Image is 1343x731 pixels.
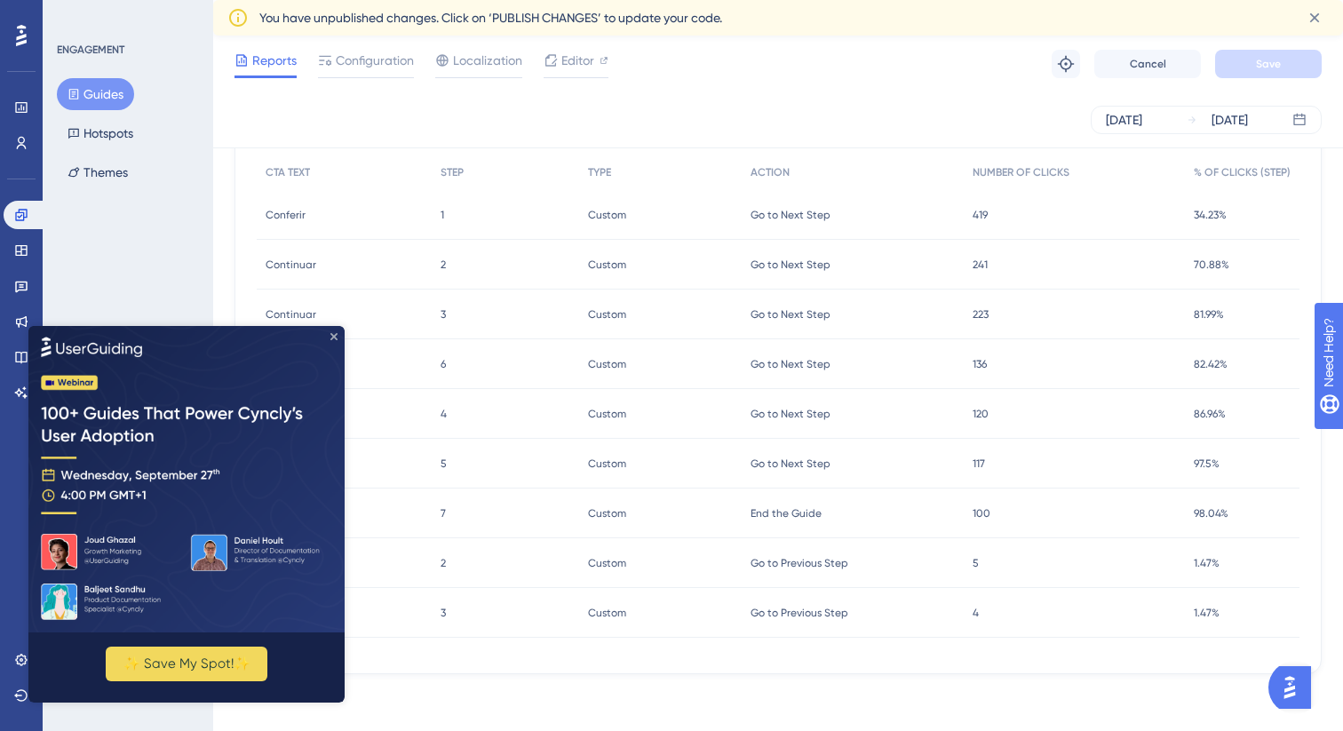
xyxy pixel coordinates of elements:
[57,117,144,149] button: Hotspots
[1194,556,1220,570] span: 1.47%
[1194,506,1228,520] span: 98.04%
[1194,357,1228,371] span: 82.42%
[588,165,611,179] span: TYPE
[1268,661,1322,714] iframe: UserGuiding AI Assistant Launcher
[266,258,316,272] span: Continuar
[1194,407,1226,421] span: 86.96%
[1130,57,1166,71] span: Cancel
[751,407,830,421] span: Go to Next Step
[302,7,309,14] div: Close Preview
[973,556,979,570] span: 5
[588,457,626,471] span: Custom
[42,4,111,26] span: Need Help?
[1194,457,1220,471] span: 97.5%
[441,208,444,222] span: 1
[973,457,985,471] span: 117
[751,506,822,520] span: End the Guide
[751,357,830,371] span: Go to Next Step
[441,556,446,570] span: 2
[1194,307,1224,322] span: 81.99%
[441,258,446,272] span: 2
[1194,258,1229,272] span: 70.88%
[1215,50,1322,78] button: Save
[252,50,297,71] span: Reports
[441,357,446,371] span: 6
[973,208,988,222] span: 419
[1194,165,1291,179] span: % OF CLICKS (STEP)
[973,407,989,421] span: 120
[751,165,790,179] span: ACTION
[1194,606,1220,620] span: 1.47%
[751,208,830,222] span: Go to Next Step
[441,606,446,620] span: 3
[751,457,830,471] span: Go to Next Step
[441,165,464,179] span: STEP
[441,506,446,520] span: 7
[751,606,848,620] span: Go to Previous Step
[77,321,239,355] button: ✨ Save My Spot!✨
[588,506,626,520] span: Custom
[266,307,316,322] span: Continuar
[751,307,830,322] span: Go to Next Step
[973,357,987,371] span: 136
[588,307,626,322] span: Custom
[336,50,414,71] span: Configuration
[57,78,134,110] button: Guides
[588,357,626,371] span: Custom
[441,307,446,322] span: 3
[973,258,988,272] span: 241
[973,506,990,520] span: 100
[973,606,979,620] span: 4
[588,258,626,272] span: Custom
[1212,109,1248,131] div: [DATE]
[588,208,626,222] span: Custom
[57,156,139,188] button: Themes
[266,208,306,222] span: Conferir
[973,307,989,322] span: 223
[1256,57,1281,71] span: Save
[1094,50,1201,78] button: Cancel
[588,556,626,570] span: Custom
[751,258,830,272] span: Go to Next Step
[588,606,626,620] span: Custom
[973,165,1069,179] span: NUMBER OF CLICKS
[453,50,522,71] span: Localization
[57,43,124,57] div: ENGAGEMENT
[441,407,447,421] span: 4
[266,165,310,179] span: CTA TEXT
[1106,109,1142,131] div: [DATE]
[1194,208,1227,222] span: 34.23%
[588,407,626,421] span: Custom
[561,50,594,71] span: Editor
[751,556,848,570] span: Go to Previous Step
[441,457,447,471] span: 5
[259,7,722,28] span: You have unpublished changes. Click on ‘PUBLISH CHANGES’ to update your code.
